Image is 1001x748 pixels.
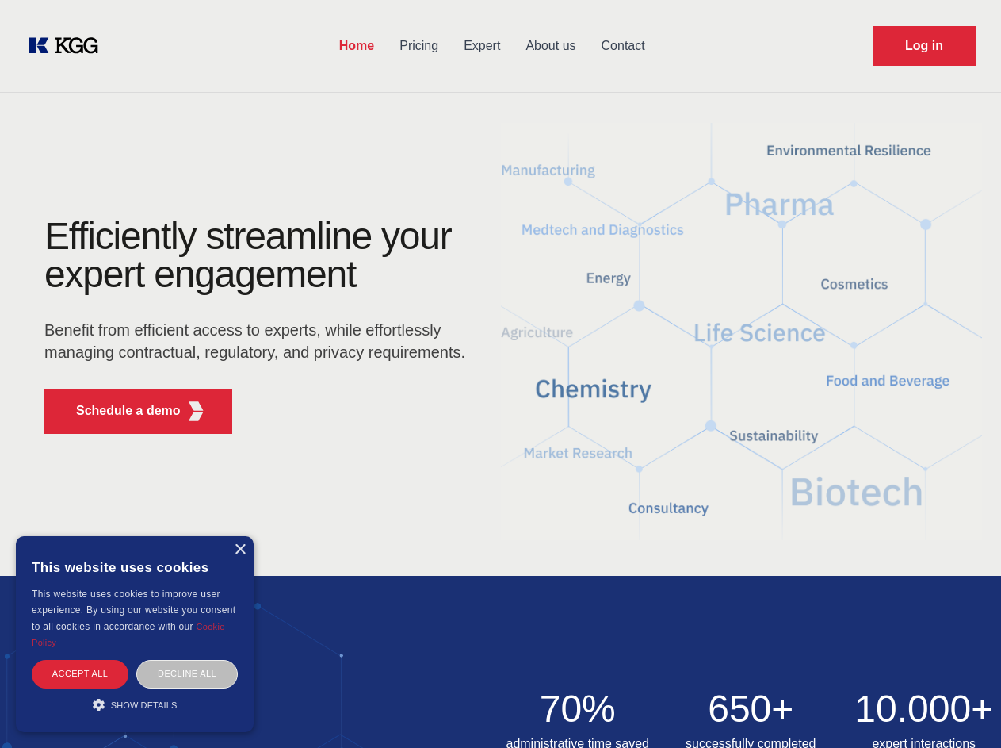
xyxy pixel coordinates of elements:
h1: Efficiently streamline your expert engagement [44,217,476,293]
span: This website uses cookies to improve user experience. By using our website you consent to all coo... [32,589,235,632]
img: KGG Fifth Element RED [186,401,206,421]
div: Accept all [32,660,128,688]
p: Schedule a demo [76,401,181,420]
a: About us [513,25,588,67]
a: Request Demo [873,26,976,66]
div: This website uses cookies [32,548,238,586]
iframe: Chat Widget [922,672,1001,748]
span: Show details [111,700,178,710]
a: Expert [451,25,513,67]
a: Pricing [387,25,451,67]
div: Decline all [136,660,238,688]
a: Cookie Policy [32,622,225,647]
a: Home [327,25,387,67]
a: Contact [589,25,658,67]
a: KOL Knowledge Platform: Talk to Key External Experts (KEE) [25,33,111,59]
div: Close [234,544,246,556]
div: Show details [32,696,238,712]
h2: 650+ [674,690,828,728]
button: Schedule a demoKGG Fifth Element RED [44,389,232,434]
img: KGG Fifth Element RED [501,103,983,560]
h2: 70% [501,690,655,728]
p: Benefit from efficient access to experts, while effortlessly managing contractual, regulatory, an... [44,319,476,363]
